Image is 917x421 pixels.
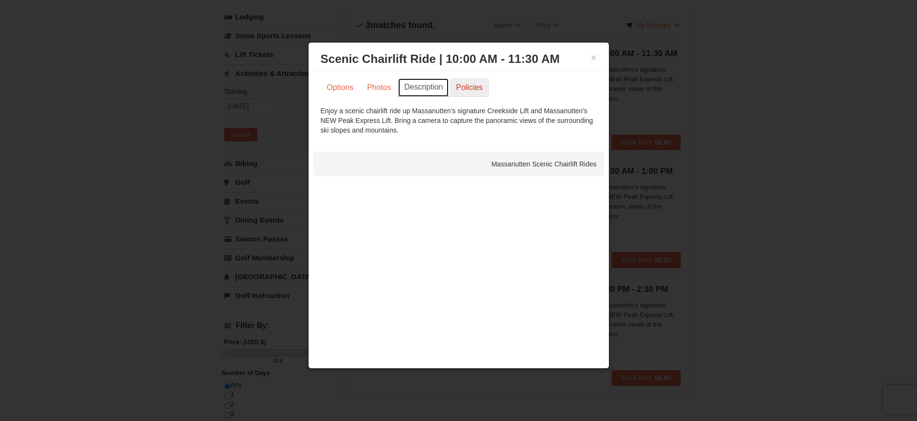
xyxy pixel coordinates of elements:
[321,106,597,135] div: Enjoy a scenic chairlift ride up Massanutten’s signature Creekside Lift and Massanutten's NEW Pea...
[450,78,489,97] a: Policies
[321,78,360,97] a: Options
[321,52,597,66] h3: Scenic Chairlift Ride | 10:00 AM - 11:30 AM
[361,78,398,97] a: Photos
[398,78,449,97] a: Description
[591,53,597,62] button: ×
[313,152,604,176] div: Massanutten Scenic Chairlift Rides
